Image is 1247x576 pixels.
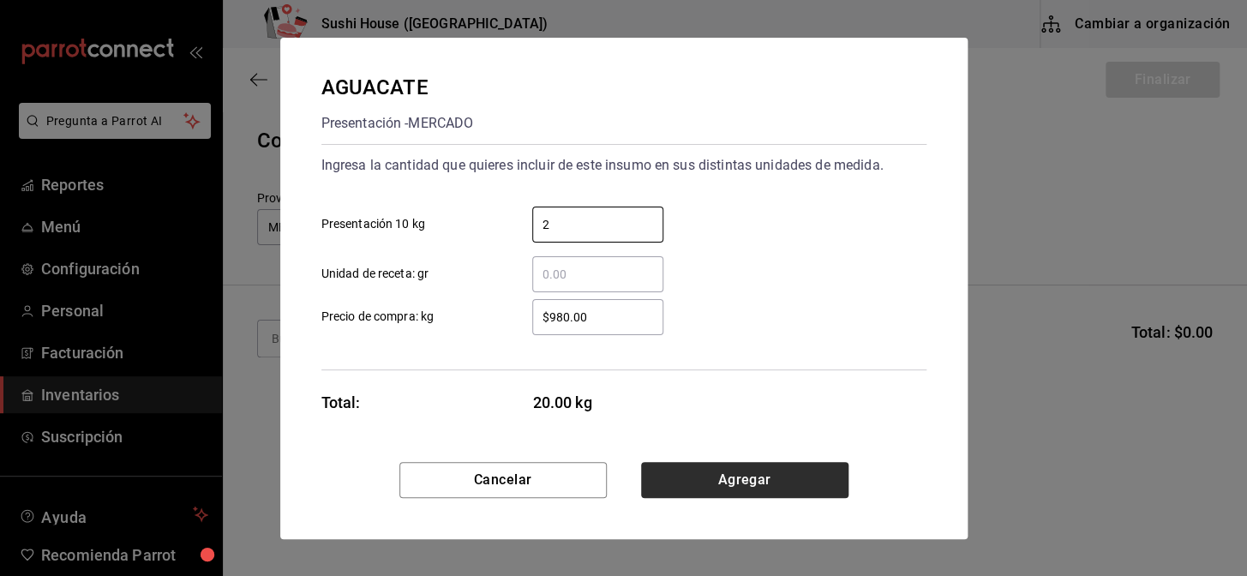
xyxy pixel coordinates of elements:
[321,391,361,414] div: Total:
[532,214,663,235] input: Presentación 10 kg
[321,308,435,326] span: Precio de compra: kg
[321,110,474,137] div: Presentación - MERCADO
[321,215,425,233] span: Presentación 10 kg
[641,462,848,498] button: Agregar
[532,307,663,327] input: Precio de compra: kg
[399,462,607,498] button: Cancelar
[532,264,663,285] input: Unidad de receta: gr
[533,391,664,414] span: 20.00 kg
[321,72,474,103] div: AGUACATE
[321,265,429,283] span: Unidad de receta: gr
[321,152,926,179] div: Ingresa la cantidad que quieres incluir de este insumo en sus distintas unidades de medida.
